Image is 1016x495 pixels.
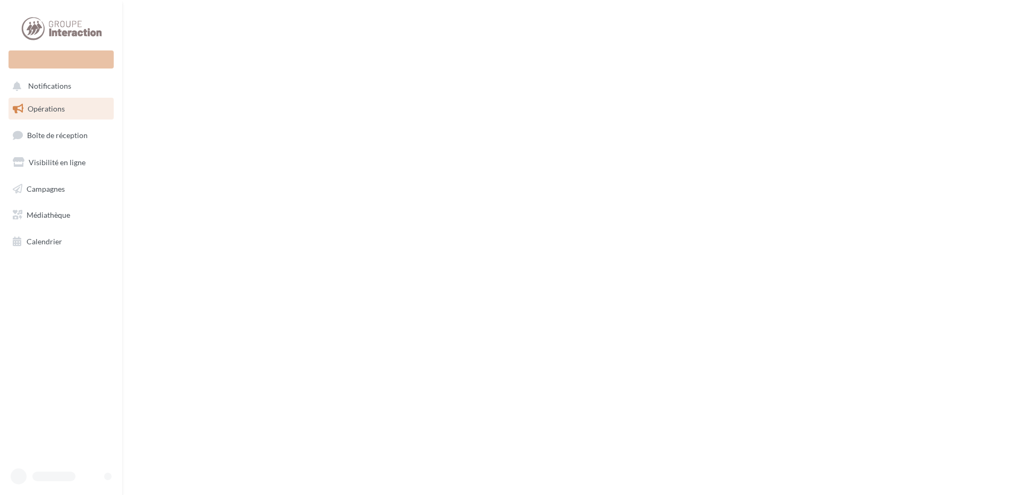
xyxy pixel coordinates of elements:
[27,210,70,219] span: Médiathèque
[6,124,116,147] a: Boîte de réception
[6,98,116,120] a: Opérations
[27,184,65,193] span: Campagnes
[29,158,86,167] span: Visibilité en ligne
[9,50,114,69] div: Nouvelle campagne
[6,231,116,253] a: Calendrier
[6,178,116,200] a: Campagnes
[28,82,71,91] span: Notifications
[28,104,65,113] span: Opérations
[27,131,88,140] span: Boîte de réception
[27,237,62,246] span: Calendrier
[6,151,116,174] a: Visibilité en ligne
[6,204,116,226] a: Médiathèque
